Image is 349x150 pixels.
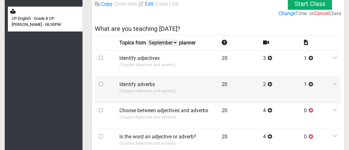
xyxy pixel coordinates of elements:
span: Zoom link [114,1,136,7]
h5: What are you teaching [DATE]? [95,25,341,32]
p: (Chapter: Adjectives and adverbs ) [119,62,215,68]
td: 2 [259,77,300,103]
p: (Chapter: Adjectives and adverbs ) [119,141,215,146]
label: Choose between adjectives and adverbs [119,107,208,114]
span: Zoom Link [155,1,179,7]
td: 1 [300,50,341,77]
label: CP-English - Grade 8 CP-[PERSON_NAME] - 06:30PM [12,15,81,28]
span: Class [329,10,341,16]
td: 4 [259,103,300,129]
span: or [309,10,314,16]
td: Topics from planner [116,35,218,50]
label: Edit [145,0,154,8]
td: 1 [300,77,341,103]
label: Identify adverbs [119,81,155,88]
a: CP-English - Grade 8 CP-[PERSON_NAME] - 06:30PM [8,7,83,32]
td: 3 [259,50,300,77]
td: 0 [300,103,341,129]
label: Copy [101,0,113,8]
label: | [95,0,179,10]
span: Time [295,10,307,16]
p: (Chapter: Adjectives and adverbs ) [119,88,215,94]
label: Identify adjectives [119,55,160,62]
p: (Chapter: Adjectives and adverbs ) [119,114,215,120]
td: 20 [218,50,259,77]
label: Cancel [314,10,329,17]
td: 20 [218,77,259,103]
label: Change [278,10,295,17]
td: 20 [218,103,259,129]
label: Is the word an adjective or adverb? [119,133,196,141]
